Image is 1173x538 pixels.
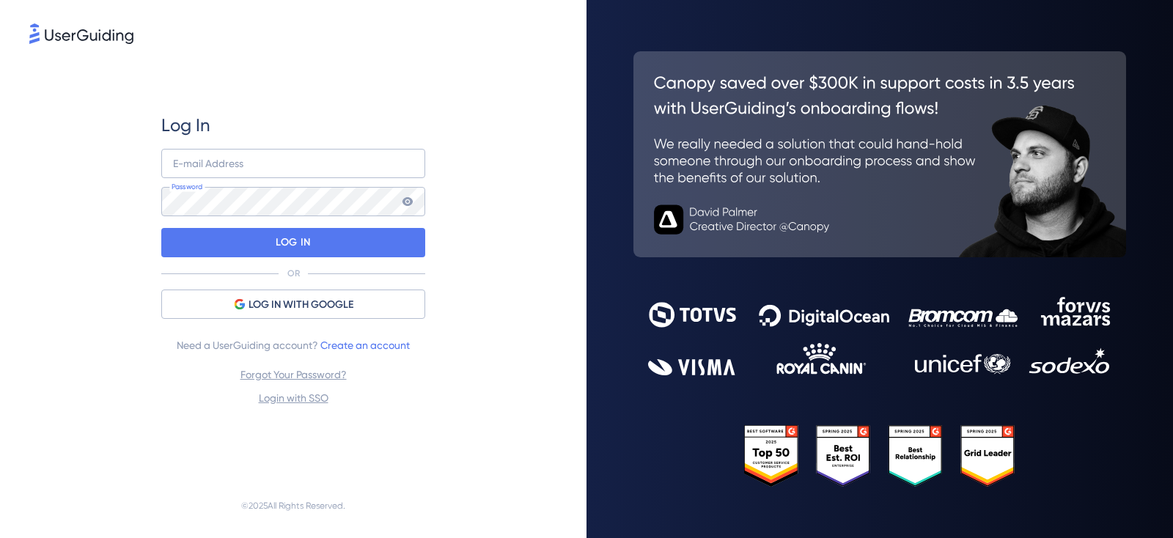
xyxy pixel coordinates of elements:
[241,497,345,515] span: © 2025 All Rights Reserved.
[287,268,300,279] p: OR
[648,297,1111,376] img: 9302ce2ac39453076f5bc0f2f2ca889b.svg
[177,336,410,354] span: Need a UserGuiding account?
[29,23,133,44] img: 8faab4ba6bc7696a72372aa768b0286c.svg
[633,51,1126,257] img: 26c0aa7c25a843aed4baddd2b5e0fa68.svg
[259,392,328,404] a: Login with SSO
[240,369,347,380] a: Forgot Your Password?
[249,296,353,314] span: LOG IN WITH GOOGLE
[276,231,310,254] p: LOG IN
[320,339,410,351] a: Create an account
[161,114,210,137] span: Log In
[744,425,1015,487] img: 25303e33045975176eb484905ab012ff.svg
[161,149,425,178] input: example@company.com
